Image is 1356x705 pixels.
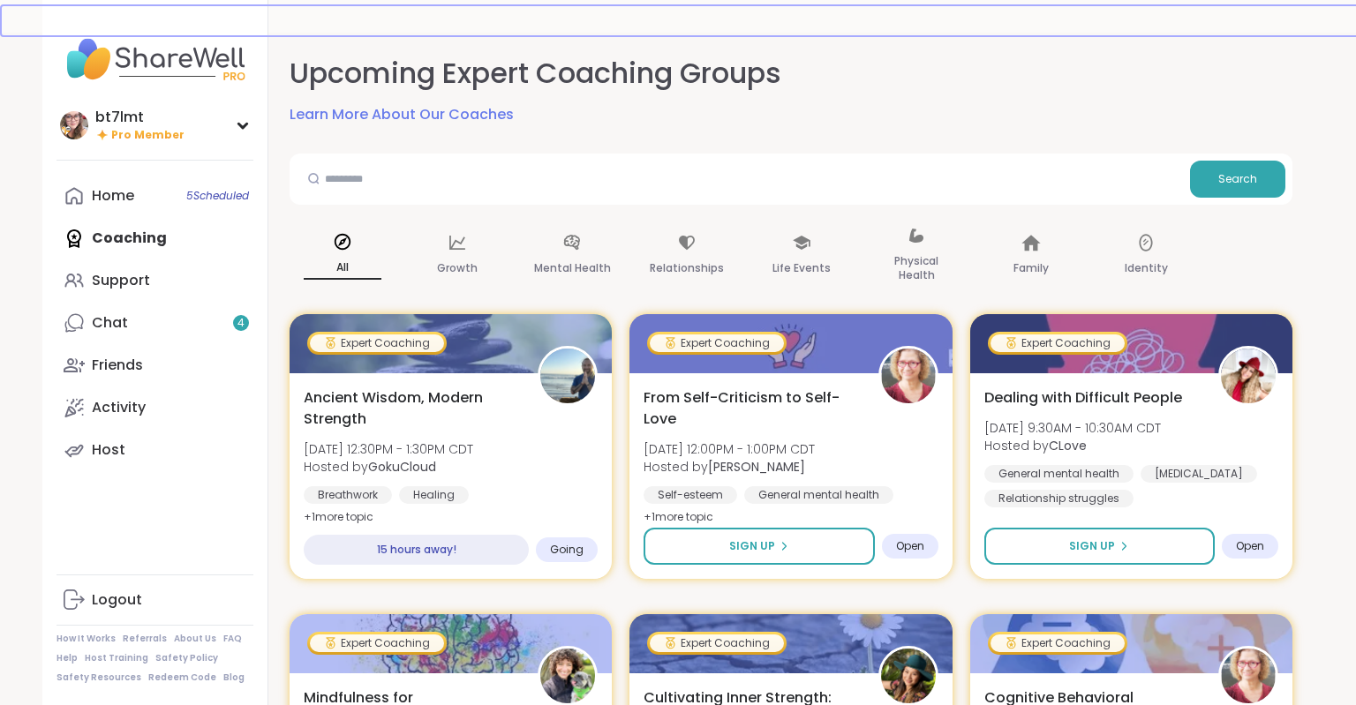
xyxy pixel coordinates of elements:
[148,671,216,684] a: Redeem Code
[1236,539,1264,553] span: Open
[540,349,595,403] img: GokuCloud
[991,634,1125,652] div: Expert Coaching
[437,258,478,279] p: Growth
[123,633,167,645] a: Referrals
[92,271,150,290] div: Support
[550,543,584,557] span: Going
[85,652,148,664] a: Host Training
[644,458,815,476] span: Hosted by
[984,465,1134,483] div: General mental health
[56,28,253,90] img: ShareWell Nav Logo
[534,258,611,279] p: Mental Health
[92,440,125,460] div: Host
[290,54,781,94] h2: Upcoming Expert Coaching Groups
[1221,649,1276,703] img: Fausta
[95,108,185,127] div: bt7lmt
[310,334,444,352] div: Expert Coaching
[1221,349,1276,403] img: CLove
[1141,465,1257,483] div: [MEDICAL_DATA]
[984,419,1161,437] span: [DATE] 9:30AM - 10:30AM CDT
[304,440,473,458] span: [DATE] 12:30PM - 1:30PM CDT
[310,634,444,652] div: Expert Coaching
[56,429,253,471] a: Host
[744,486,893,504] div: General mental health
[650,258,724,279] p: Relationships
[650,634,784,652] div: Expert Coaching
[896,539,924,553] span: Open
[56,633,116,645] a: How It Works
[1069,538,1115,554] span: Sign Up
[1049,437,1087,454] b: CLove
[1218,171,1257,187] span: Search
[56,579,253,621] a: Logout
[60,111,88,139] img: bt7lmt
[92,313,128,333] div: Chat
[56,652,78,664] a: Help
[878,251,955,286] p: Physical Health
[304,387,518,430] span: Ancient Wisdom, Modern Strength
[92,590,142,610] div: Logout
[368,458,436,476] b: GokuCloud
[650,334,784,352] div: Expert Coaching
[1190,161,1285,198] button: Search
[540,649,595,703] img: CoachJennifer
[304,486,392,504] div: Breathwork
[644,440,815,458] span: [DATE] 12:00PM - 1:00PM CDT
[881,649,936,703] img: TiffanyVL
[174,633,216,645] a: About Us
[155,652,218,664] a: Safety Policy
[237,316,245,331] span: 4
[111,128,185,143] span: Pro Member
[56,671,141,684] a: Safety Resources
[984,387,1182,409] span: Dealing with Difficult People
[56,175,253,217] a: Home5Scheduled
[772,258,831,279] p: Life Events
[984,490,1134,507] div: Relationship struggles
[644,528,874,565] button: Sign Up
[56,386,253,429] a: Activity
[92,356,143,375] div: Friends
[1013,258,1049,279] p: Family
[399,486,469,504] div: Healing
[92,398,146,417] div: Activity
[92,186,134,206] div: Home
[223,671,245,684] a: Blog
[290,104,514,125] a: Learn More About Our Coaches
[186,189,249,203] span: 5 Scheduled
[708,458,805,476] b: [PERSON_NAME]
[644,486,737,504] div: Self-esteem
[304,535,529,565] div: 15 hours away!
[881,349,936,403] img: Fausta
[991,334,1125,352] div: Expert Coaching
[56,259,253,302] a: Support
[729,538,775,554] span: Sign Up
[984,528,1215,565] button: Sign Up
[223,633,242,645] a: FAQ
[984,437,1161,454] span: Hosted by
[304,458,473,476] span: Hosted by
[1125,258,1168,279] p: Identity
[304,257,381,280] p: All
[56,344,253,386] a: Friends
[56,302,253,344] a: Chat4
[236,230,250,244] iframe: Spotlight
[644,387,858,430] span: From Self-Criticism to Self-Love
